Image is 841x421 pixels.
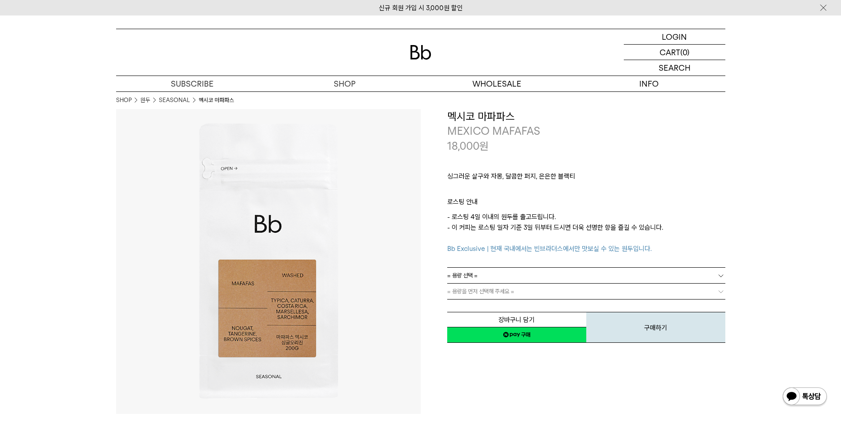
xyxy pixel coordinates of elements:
[447,212,725,254] p: - 로스팅 4일 이내의 원두를 출고드립니다. - 이 커피는 로스팅 일자 기준 3일 뒤부터 드시면 더욱 선명한 향을 즐길 수 있습니다.
[116,96,132,105] a: SHOP
[379,4,463,12] a: 신규 회원 가입 시 3,000원 할인
[447,312,586,327] button: 장바구니 담기
[447,197,725,212] p: 로스팅 안내
[268,76,421,91] a: SHOP
[410,45,431,60] img: 로고
[447,109,725,124] h3: 멕시코 마파파스
[573,76,725,91] p: INFO
[116,109,421,414] img: 멕시코 마파파스
[447,284,514,299] span: = 용량을 먼저 선택해 주세요 =
[447,268,478,283] span: = 용량 선택 =
[140,96,150,105] a: 원두
[624,45,725,60] a: CART (0)
[447,139,489,154] p: 18,000
[660,45,680,60] p: CART
[116,76,268,91] a: SUBSCRIBE
[447,327,586,343] a: 새창
[447,171,725,186] p: 싱그러운 살구와 자몽, 달콤한 퍼지, 은은한 블랙티
[782,387,828,408] img: 카카오톡 채널 1:1 채팅 버튼
[662,29,687,44] p: LOGIN
[659,60,690,76] p: SEARCH
[447,245,652,253] span: Bb Exclusive | 현재 국내에서는 빈브라더스에서만 맛보실 수 있는 원두입니다.
[479,140,489,152] span: 원
[421,76,573,91] p: WHOLESALE
[199,96,234,105] li: 멕시코 마파파스
[159,96,190,105] a: SEASONAL
[447,186,725,197] p: ㅤ
[624,29,725,45] a: LOGIN
[447,124,725,139] p: MEXICO MAFAFAS
[586,312,725,343] button: 구매하기
[680,45,690,60] p: (0)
